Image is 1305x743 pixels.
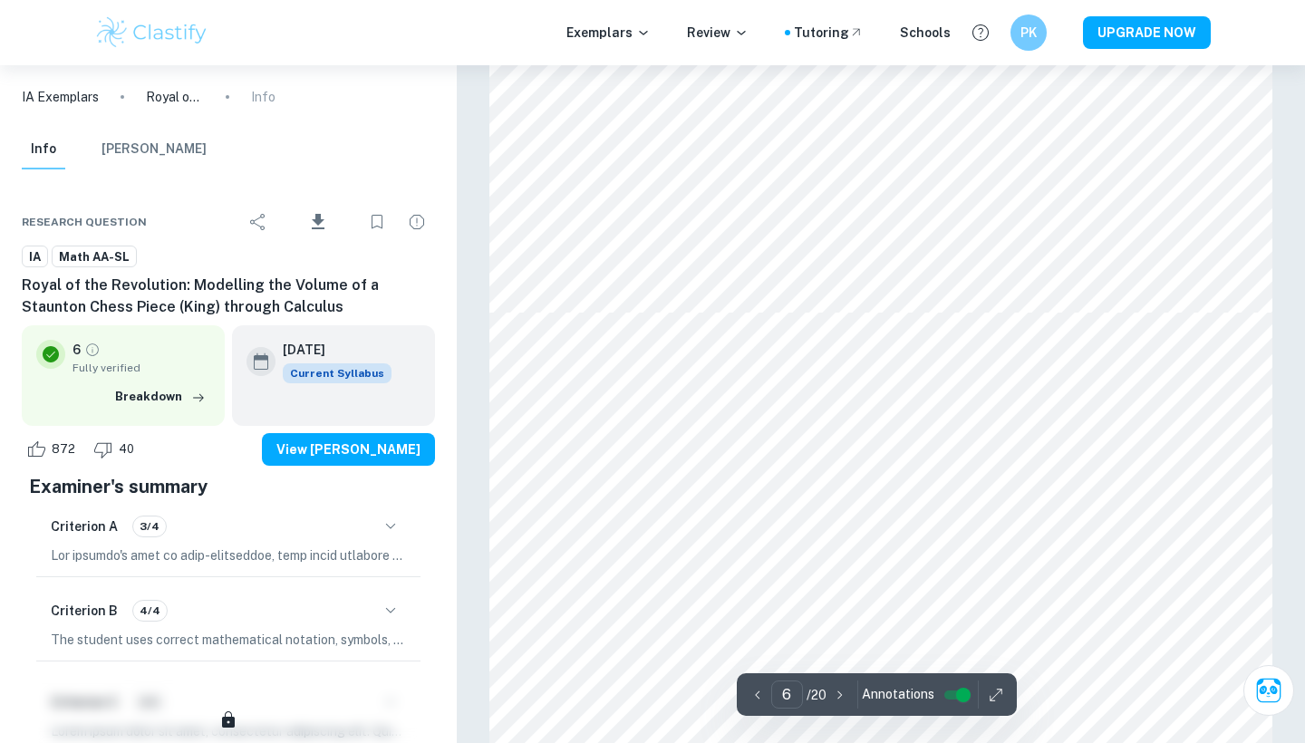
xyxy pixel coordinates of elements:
div: Share [240,204,276,240]
p: Info [251,87,275,107]
span: Annotations [862,685,934,704]
h6: [DATE] [283,340,377,360]
span: IA [23,248,47,266]
button: PK [1010,14,1047,51]
h6: PK [1019,23,1039,43]
h6: Criterion B [51,601,118,621]
span: 3/4 [133,518,166,535]
div: Bookmark [359,204,395,240]
a: IA [22,246,48,268]
a: Grade fully verified [84,342,101,358]
span: 40 [109,440,144,458]
button: Ask Clai [1243,665,1294,716]
a: IA Exemplars [22,87,99,107]
h6: Criterion A [51,516,118,536]
p: 6 [72,340,81,360]
img: Clastify logo [94,14,209,51]
p: / 20 [807,685,826,705]
h5: Examiner's summary [29,473,428,500]
p: Review [687,23,749,43]
span: Math AA-SL [53,248,136,266]
span: 872 [42,440,85,458]
button: Help and Feedback [965,17,996,48]
div: Dislike [89,435,144,464]
span: Research question [22,214,147,230]
p: Exemplars [566,23,651,43]
p: Royal of the Revolution: Modelling the Volume of a Staunton Chess Piece (King) through Calculus [146,87,204,107]
a: Schools [900,23,951,43]
span: Fully verified [72,360,210,376]
a: Tutoring [794,23,864,43]
div: Report issue [399,204,435,240]
button: UPGRADE NOW [1083,16,1211,49]
span: 4/4 [133,603,167,619]
button: View [PERSON_NAME] [262,433,435,466]
h6: Royal of the Revolution: Modelling the Volume of a Staunton Chess Piece (King) through Calculus [22,275,435,318]
button: Breakdown [111,383,210,410]
p: Lor ipsumdo's amet co adip-elitseddoe, temp incid utlabore etdolorem al enimadminimv, quis, nos e... [51,545,406,565]
span: Current Syllabus [283,363,391,383]
div: This exemplar is based on the current syllabus. Feel free to refer to it for inspiration/ideas wh... [283,363,391,383]
div: Download [280,198,355,246]
div: Like [22,435,85,464]
button: [PERSON_NAME] [101,130,207,169]
a: Math AA-SL [52,246,137,268]
button: Info [22,130,65,169]
p: The student uses correct mathematical notation, symbols, and terminology consistently and accurat... [51,630,406,650]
